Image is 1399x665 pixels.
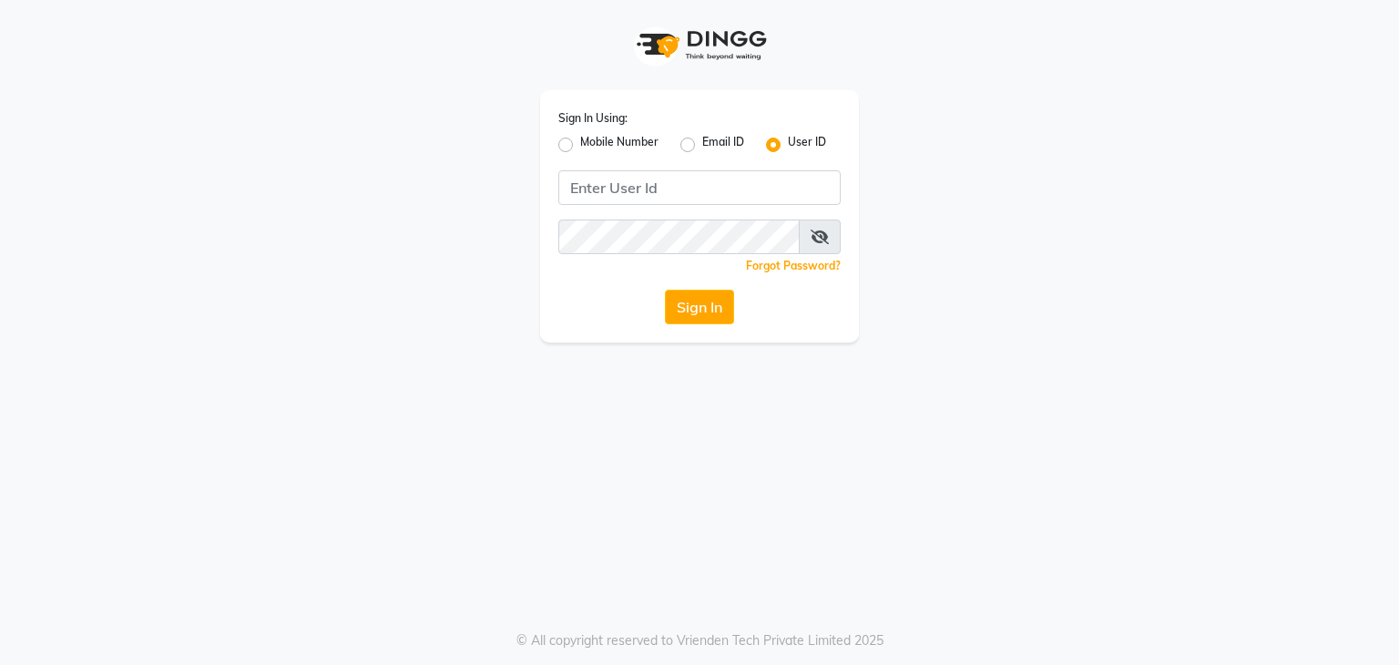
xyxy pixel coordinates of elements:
[746,259,841,272] a: Forgot Password?
[558,110,628,127] label: Sign In Using:
[702,134,744,156] label: Email ID
[558,220,800,254] input: Username
[558,170,841,205] input: Username
[665,290,734,324] button: Sign In
[788,134,826,156] label: User ID
[627,18,772,72] img: logo1.svg
[580,134,659,156] label: Mobile Number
